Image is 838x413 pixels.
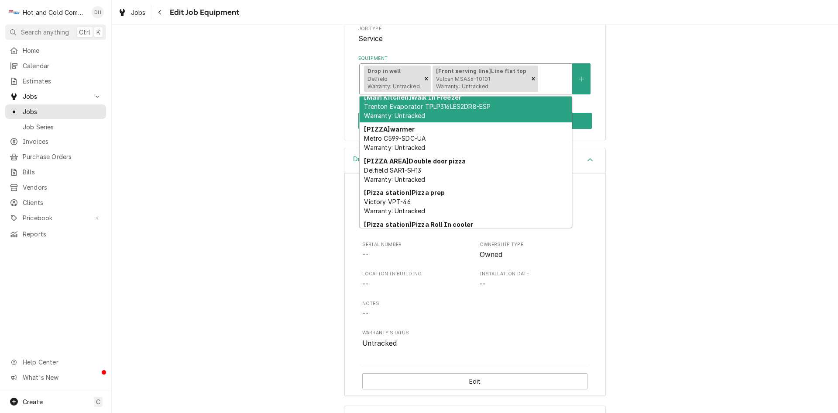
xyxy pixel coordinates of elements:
[23,357,101,367] span: Help Center
[362,309,587,319] span: Notes
[362,330,587,337] span: Warranty Status
[358,35,383,43] span: Service
[480,271,588,289] div: Installation Date
[358,25,592,32] span: Job Type
[579,76,584,82] svg: Create New Equipment
[480,241,588,248] span: Ownership Type
[358,55,592,95] div: Equipment
[480,250,588,260] span: Ownership Type
[8,6,20,18] div: H
[23,92,89,101] span: Jobs
[23,8,87,17] div: Hot and Cold Commercial Kitchens, Inc.
[362,182,587,349] div: Equipment Display
[5,24,106,40] button: Search anythingCtrlK
[8,6,20,18] div: Hot and Cold Commercial Kitchens, Inc.'s Avatar
[5,355,106,369] a: Go to Help Center
[5,43,106,58] a: Home
[362,300,587,307] span: Notes
[167,7,240,18] span: Edit Job Equipment
[358,34,592,44] span: Job Type
[480,221,486,229] span: --
[364,103,491,119] span: Trenton Evaporator TPLP316LES2DR8-ESP Warranty: Untracked
[114,5,149,20] a: Jobs
[344,148,605,173] div: Accordion Header
[96,397,100,406] span: C
[353,155,390,163] h3: Drop in well
[362,279,471,290] span: Location in Building
[92,6,104,18] div: DH
[362,367,587,396] div: Button Group
[23,107,102,116] span: Jobs
[358,55,592,62] label: Equipment
[96,28,100,37] span: K
[362,338,587,349] span: Warranty Status
[23,183,102,192] span: Vendors
[5,120,106,134] a: Job Series
[480,279,588,290] span: Installation Date
[480,241,588,260] div: Ownership Type
[422,66,431,93] div: Remove [object Object]
[480,280,486,288] span: --
[362,221,388,229] span: Delfield
[362,250,471,260] span: Serial Number
[23,213,89,222] span: Pricebook
[364,94,461,101] strong: [Main Kitchen] Walk In Freezer
[436,68,526,74] strong: [Front serving line] Line flat top
[362,300,587,319] div: Notes
[362,250,368,259] span: --
[131,8,146,17] span: Jobs
[362,271,471,278] span: Location in Building
[5,180,106,194] a: Vendors
[362,280,368,288] span: --
[153,5,167,19] button: Navigate back
[5,165,106,179] a: Bills
[358,113,592,129] button: Save
[367,76,420,90] span: Delfield Warranty: Untracked
[364,135,426,151] span: Metro C599-SDC-UA Warranty: Untracked
[5,59,106,73] a: Calendar
[5,370,106,385] a: Go to What's New
[364,125,415,133] strong: [PIZZA] warmer
[480,250,503,259] span: Owned
[23,373,101,382] span: What's New
[23,122,102,132] span: Job Series
[5,195,106,210] a: Clients
[436,76,490,90] span: Vulcan MSA36-10101 Warranty: Untracked
[364,221,473,228] strong: [Pizza station] Pizza Roll In cooler
[362,241,471,260] div: Serial Number
[5,227,106,241] a: Reports
[23,152,102,161] span: Purchase Orders
[364,157,466,165] strong: [PIZZA AREA] Double door pizza
[572,63,591,94] button: Create New Equipment
[358,113,592,129] div: Button Group Row
[344,148,605,173] button: Accordion Details Expand Trigger
[23,198,102,207] span: Clients
[23,76,102,86] span: Estimates
[5,104,106,119] a: Jobs
[364,189,445,196] strong: [Pizza station] Pizza prep
[362,309,368,318] span: --
[5,134,106,149] a: Invoices
[23,167,102,177] span: Bills
[358,113,592,129] div: Button Group
[358,25,592,44] div: Job Type
[23,398,43,406] span: Create
[367,68,401,74] strong: Drop in well
[344,173,605,396] div: Accordion Body
[362,271,471,289] div: Location in Building
[92,6,104,18] div: Daryl Harris's Avatar
[529,66,538,93] div: Remove [object Object]
[362,241,471,248] span: Serial Number
[23,137,102,146] span: Invoices
[480,271,588,278] span: Installation Date
[362,373,587,389] button: Edit
[5,211,106,225] a: Go to Pricebook
[79,28,90,37] span: Ctrl
[364,167,425,183] span: Delfield SAR1-SH13 Warranty: Untracked
[5,89,106,104] a: Go to Jobs
[21,28,69,37] span: Search anything
[23,61,102,70] span: Calendar
[23,46,102,55] span: Home
[5,149,106,164] a: Purchase Orders
[5,74,106,88] a: Estimates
